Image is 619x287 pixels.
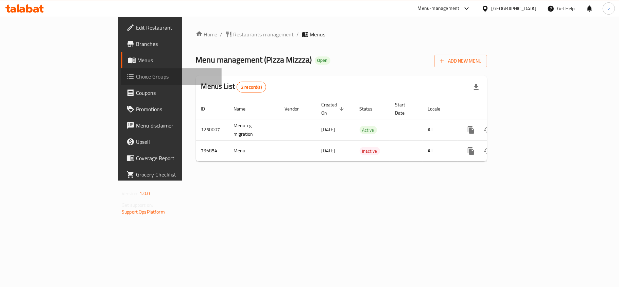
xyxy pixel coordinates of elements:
[360,147,380,155] span: Inactive
[237,82,266,92] div: Total records count
[201,105,214,113] span: ID
[423,140,458,161] td: All
[201,81,266,92] h2: Menus List
[122,207,165,216] a: Support.OpsPlatform
[322,146,336,155] span: [DATE]
[121,150,222,166] a: Coverage Report
[136,40,216,48] span: Branches
[137,56,216,64] span: Menus
[122,189,138,198] span: Version:
[428,105,449,113] span: Locale
[360,105,382,113] span: Status
[390,140,423,161] td: -
[136,121,216,130] span: Menu disclaimer
[136,154,216,162] span: Coverage Report
[492,5,536,12] div: [GEOGRAPHIC_DATA]
[468,79,484,95] div: Export file
[136,23,216,32] span: Edit Restaurant
[196,52,312,67] span: Menu management ( Pizza Mizzza )
[234,105,255,113] span: Name
[315,57,330,63] span: Open
[297,30,299,38] li: /
[136,105,216,113] span: Promotions
[285,105,308,113] span: Vendor
[479,122,496,138] button: Change Status
[418,4,460,13] div: Menu-management
[121,85,222,101] a: Coupons
[463,122,479,138] button: more
[121,117,222,134] a: Menu disclaimer
[121,36,222,52] a: Branches
[228,140,279,161] td: Menu
[315,56,330,65] div: Open
[139,189,150,198] span: 1.0.0
[121,166,222,183] a: Grocery Checklist
[310,30,326,38] span: Menus
[360,126,377,134] span: Active
[423,119,458,140] td: All
[121,134,222,150] a: Upsell
[440,57,482,65] span: Add New Menu
[390,119,423,140] td: -
[228,119,279,140] td: Menu-cg migration
[237,84,266,90] span: 2 record(s)
[608,5,610,12] span: z
[395,101,414,117] span: Start Date
[136,89,216,97] span: Coupons
[225,30,294,38] a: Restaurants management
[122,201,153,209] span: Get support on:
[196,99,534,162] table: enhanced table
[136,138,216,146] span: Upsell
[121,101,222,117] a: Promotions
[479,143,496,159] button: Change Status
[196,30,487,38] nav: breadcrumb
[121,19,222,36] a: Edit Restaurant
[434,55,487,67] button: Add New Menu
[458,99,534,119] th: Actions
[234,30,294,38] span: Restaurants management
[121,68,222,85] a: Choice Groups
[121,52,222,68] a: Menus
[322,125,336,134] span: [DATE]
[136,72,216,81] span: Choice Groups
[136,170,216,179] span: Grocery Checklist
[463,143,479,159] button: more
[322,101,346,117] span: Created On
